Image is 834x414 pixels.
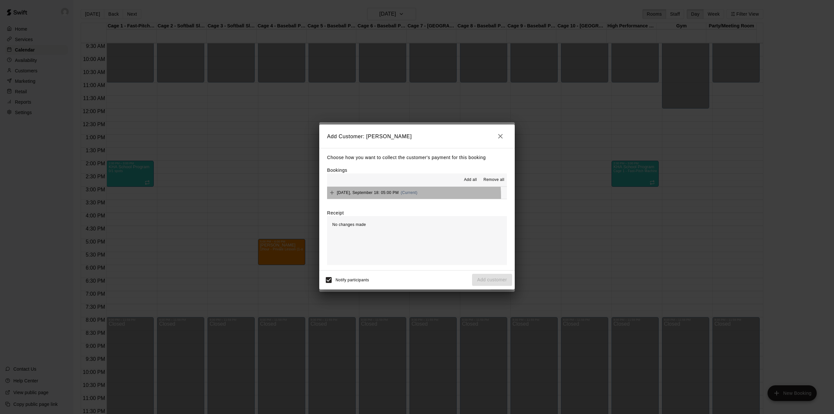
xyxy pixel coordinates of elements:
label: Bookings [327,168,347,173]
button: Remove all [481,175,507,185]
span: Add [327,190,337,195]
span: No changes made [332,222,366,227]
span: Add all [464,177,477,183]
span: [DATE], September 18: 05:00 PM [337,190,399,195]
span: Remove all [483,177,504,183]
span: (Current) [401,190,418,195]
p: Choose how you want to collect the customer's payment for this booking [327,154,507,162]
span: Notify participants [336,278,369,282]
button: Add all [460,175,481,185]
label: Receipt [327,210,344,216]
button: Add[DATE], September 18: 05:00 PM(Current) [327,187,507,199]
h2: Add Customer: [PERSON_NAME] [319,125,515,148]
